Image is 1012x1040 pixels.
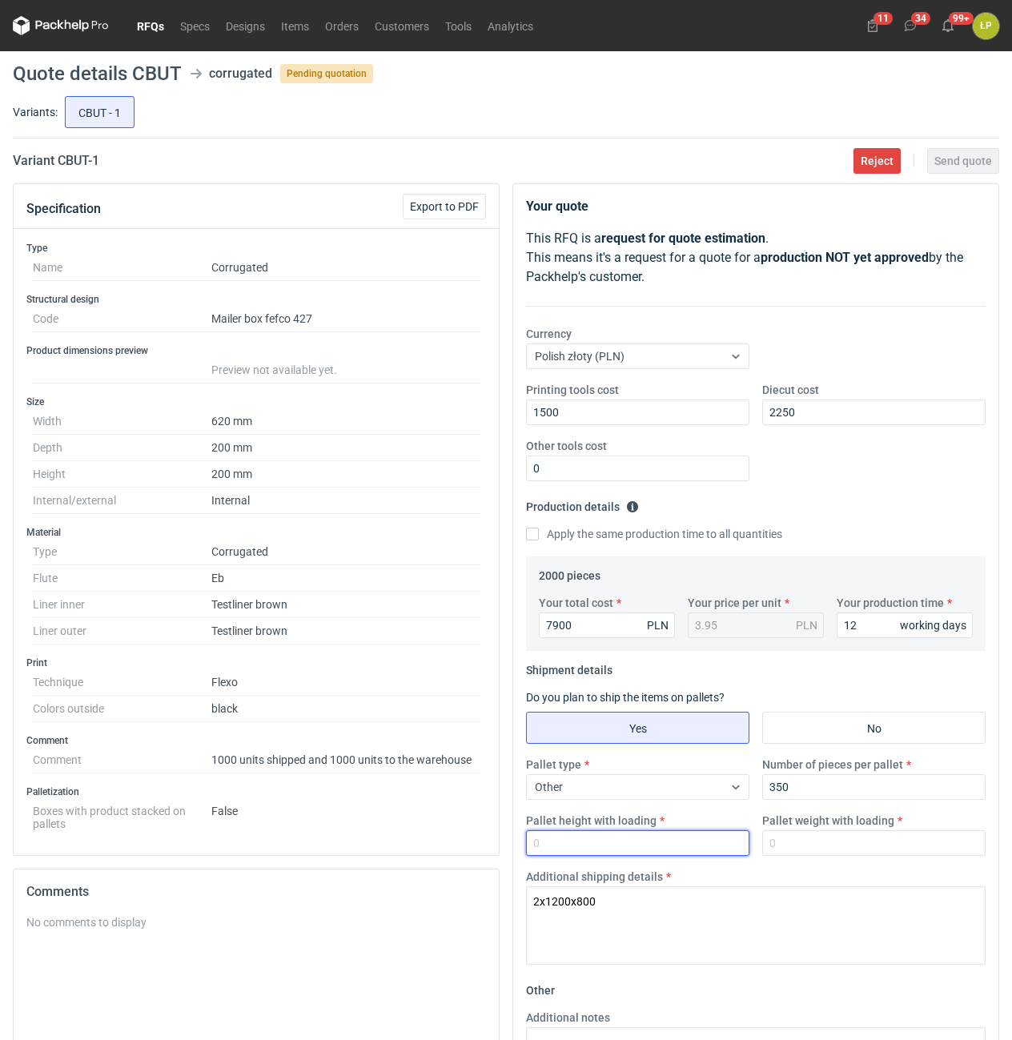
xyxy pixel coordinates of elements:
label: Other tools cost [526,438,607,454]
h3: Size [26,396,486,408]
dd: 200 mm [211,461,480,488]
a: Specs [172,16,218,35]
label: CBUT - 1 [65,96,135,128]
dt: Depth [33,435,211,461]
dt: Code [33,306,211,332]
dd: 1000 units shipped and 1000 units to the warehouse [211,747,480,773]
label: Currency [526,326,572,342]
dt: Colors outside [33,696,211,722]
dt: Width [33,408,211,435]
h3: Print [26,657,486,669]
button: 99+ [935,13,961,38]
div: Łukasz Postawa [973,13,999,39]
label: Variants: [13,104,58,120]
label: Diecut cost [762,382,819,398]
label: Pallet height with loading [526,813,657,829]
dd: Flexo [211,669,480,696]
p: This RFQ is a . This means it's a request for a quote for a by the Packhelp's customer. [526,229,986,287]
a: Designs [218,16,273,35]
dd: Internal [211,488,480,514]
label: Do you plan to ship the items on pallets? [526,691,725,704]
h3: Structural design [26,293,486,306]
dt: Technique [33,669,211,696]
dd: 620 mm [211,408,480,435]
legend: Production details [526,494,639,513]
input: 0 [762,400,986,425]
button: Reject [853,148,901,174]
div: PLN [796,617,817,633]
h3: Product dimensions preview [26,344,486,357]
button: Send quote [927,148,999,174]
dd: Mailer box fefco 427 [211,306,480,332]
div: PLN [647,617,669,633]
label: Printing tools cost [526,382,619,398]
label: Your price per unit [688,595,781,611]
legend: 2000 pieces [539,563,600,582]
span: Export to PDF [410,201,479,212]
a: Tools [437,16,480,35]
a: Analytics [480,16,541,35]
dt: Internal/external [33,488,211,514]
span: Other [535,781,563,793]
h2: Comments [26,882,486,901]
label: No [762,712,986,744]
button: 11 [860,13,885,38]
h3: Palletization [26,785,486,798]
label: Your total cost [539,595,613,611]
h3: Type [26,242,486,255]
dd: Eb [211,565,480,592]
input: 0 [837,612,973,638]
input: 0 [539,612,675,638]
div: No comments to display [26,914,486,930]
h3: Comment [26,734,486,747]
dd: black [211,696,480,722]
dd: Corrugated [211,539,480,565]
dt: Liner inner [33,592,211,618]
strong: Your quote [526,199,588,214]
label: Pallet type [526,757,581,773]
dt: Name [33,255,211,281]
input: 0 [762,830,986,856]
label: Your production time [837,595,944,611]
dt: Type [33,539,211,565]
dd: Testliner brown [211,618,480,644]
svg: Packhelp Pro [13,16,109,35]
dd: Testliner brown [211,592,480,618]
dt: Liner outer [33,618,211,644]
dd: Corrugated [211,255,480,281]
strong: request for quote estimation [601,231,765,246]
a: Orders [317,16,367,35]
a: RFQs [129,16,172,35]
button: Export to PDF [403,194,486,219]
h2: Variant CBUT - 1 [13,151,99,171]
input: 0 [526,400,749,425]
input: 0 [526,830,749,856]
button: Specification [26,190,101,228]
dt: Boxes with product stacked on pallets [33,798,211,830]
button: 34 [898,13,923,38]
dd: 200 mm [211,435,480,461]
dd: False [211,798,480,830]
h1: Quote details CBUT [13,64,182,83]
textarea: 2x1200x800 [526,886,986,965]
dt: Comment [33,747,211,773]
a: Customers [367,16,437,35]
label: Additional notes [526,1010,610,1026]
button: ŁP [973,13,999,39]
span: Reject [861,155,894,167]
input: 0 [762,774,986,800]
span: Preview not available yet. [211,363,337,376]
label: Yes [526,712,749,744]
strong: production NOT yet approved [761,250,929,265]
label: Pallet weight with loading [762,813,894,829]
div: corrugated [209,64,272,83]
a: Items [273,16,317,35]
span: Pending quotation [280,64,373,83]
input: 0 [526,456,749,481]
label: Apply the same production time to all quantities [526,526,782,542]
div: working days [900,617,966,633]
span: Polish złoty (PLN) [535,350,624,363]
label: Number of pieces per pallet [762,757,903,773]
h3: Material [26,526,486,539]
